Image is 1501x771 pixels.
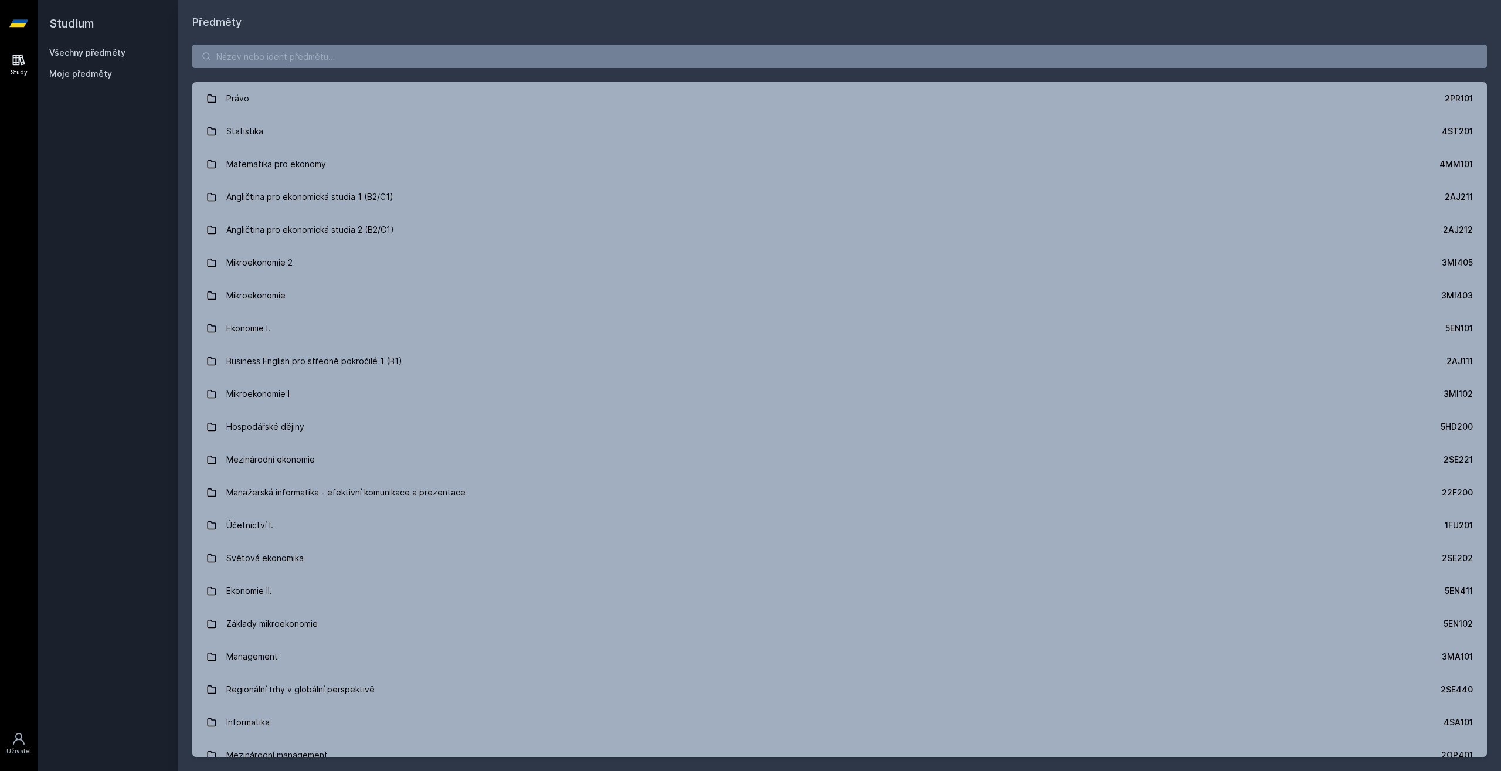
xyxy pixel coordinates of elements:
[1441,421,1473,433] div: 5HD200
[226,514,273,537] div: Účetnictví I.
[1442,487,1473,498] div: 22F200
[1443,224,1473,236] div: 2AJ212
[192,640,1487,673] a: Management 3MA101
[192,706,1487,739] a: Informatika 4SA101
[192,443,1487,476] a: Mezinárodní ekonomie 2SE221
[6,747,31,756] div: Uživatel
[226,317,270,340] div: Ekonomie I.
[1444,716,1473,728] div: 4SA101
[1446,355,1473,367] div: 2AJ111
[192,509,1487,542] a: Účetnictví I. 1FU201
[226,481,466,504] div: Manažerská informatika - efektivní komunikace a prezentace
[226,645,278,668] div: Management
[1442,651,1473,663] div: 3MA101
[192,82,1487,115] a: Právo 2PR101
[226,349,402,373] div: Business English pro středně pokročilé 1 (B1)
[226,743,328,767] div: Mezinárodní management
[49,68,112,80] span: Moje předměty
[226,120,263,143] div: Statistika
[192,542,1487,575] a: Světová ekonomika 2SE202
[49,47,125,57] a: Všechny předměty
[11,68,28,77] div: Study
[192,148,1487,181] a: Matematika pro ekonomy 4MM101
[192,607,1487,640] a: Základy mikroekonomie 5EN102
[226,448,315,471] div: Mezinárodní ekonomie
[1445,93,1473,104] div: 2PR101
[226,546,304,570] div: Světová ekonomika
[1444,388,1473,400] div: 3MI102
[1445,191,1473,203] div: 2AJ211
[2,47,35,83] a: Study
[226,382,290,406] div: Mikroekonomie I
[192,279,1487,312] a: Mikroekonomie 3MI403
[1442,552,1473,564] div: 2SE202
[192,476,1487,509] a: Manažerská informatika - efektivní komunikace a prezentace 22F200
[192,378,1487,410] a: Mikroekonomie I 3MI102
[1445,585,1473,597] div: 5EN411
[192,115,1487,148] a: Statistika 4ST201
[1441,684,1473,695] div: 2SE440
[1444,454,1473,466] div: 2SE221
[226,152,326,176] div: Matematika pro ekonomy
[1445,322,1473,334] div: 5EN101
[192,213,1487,246] a: Angličtina pro ekonomická studia 2 (B2/C1) 2AJ212
[226,185,393,209] div: Angličtina pro ekonomická studia 1 (B2/C1)
[1442,257,1473,269] div: 3MI405
[1441,749,1473,761] div: 2OP401
[192,312,1487,345] a: Ekonomie I. 5EN101
[1445,519,1473,531] div: 1FU201
[226,284,286,307] div: Mikroekonomie
[192,181,1487,213] a: Angličtina pro ekonomická studia 1 (B2/C1) 2AJ211
[226,251,293,274] div: Mikroekonomie 2
[192,673,1487,706] a: Regionální trhy v globální perspektivě 2SE440
[192,575,1487,607] a: Ekonomie II. 5EN411
[1442,125,1473,137] div: 4ST201
[226,612,318,636] div: Základy mikroekonomie
[192,246,1487,279] a: Mikroekonomie 2 3MI405
[1444,618,1473,630] div: 5EN102
[1439,158,1473,170] div: 4MM101
[226,218,394,242] div: Angličtina pro ekonomická studia 2 (B2/C1)
[226,711,270,734] div: Informatika
[192,345,1487,378] a: Business English pro středně pokročilé 1 (B1) 2AJ111
[192,14,1487,30] h1: Předměty
[226,678,375,701] div: Regionální trhy v globální perspektivě
[226,87,249,110] div: Právo
[192,410,1487,443] a: Hospodářské dějiny 5HD200
[2,726,35,762] a: Uživatel
[192,45,1487,68] input: Název nebo ident předmětu…
[1441,290,1473,301] div: 3MI403
[226,415,304,439] div: Hospodářské dějiny
[226,579,272,603] div: Ekonomie II.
